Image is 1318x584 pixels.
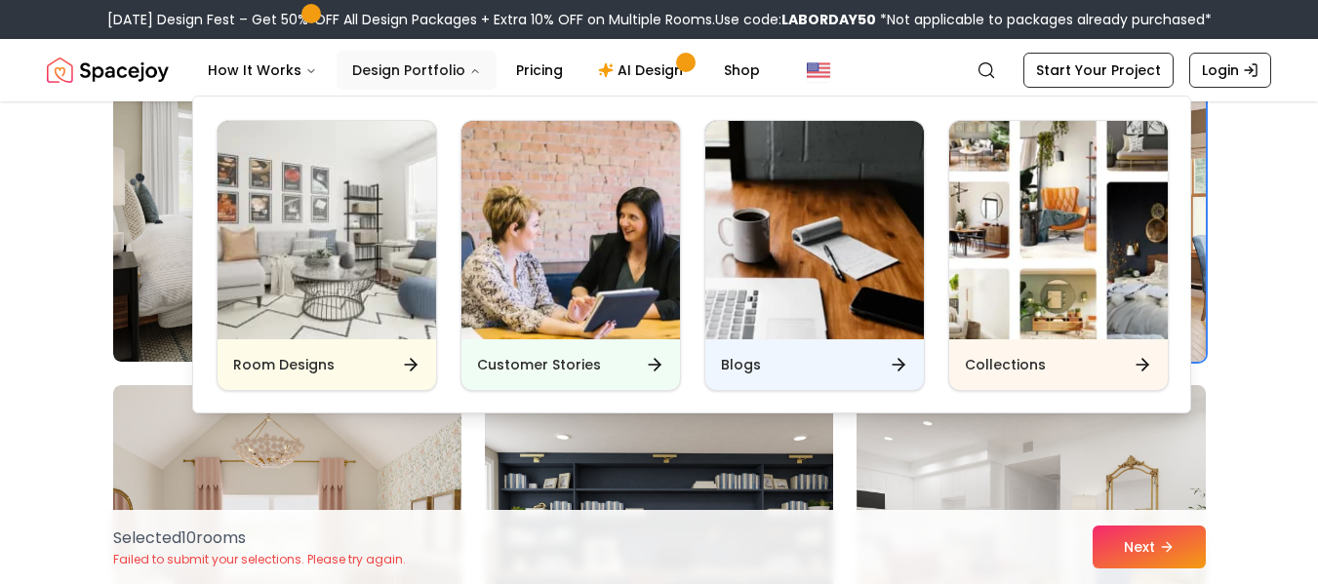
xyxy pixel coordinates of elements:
img: Customer Stories [461,121,680,339]
nav: Global [47,39,1271,101]
div: Design Portfolio [193,97,1192,414]
img: United States [807,58,830,82]
h6: Room Designs [233,355,335,374]
span: *Not applicable to packages already purchased* [876,10,1212,29]
h6: Collections [965,355,1046,374]
h6: Blogs [721,355,761,374]
p: Failed to submit your selections. Please try again. [113,552,406,567]
div: [DATE] Design Fest – Get 50% OFF All Design Packages + Extra 10% OFF on Multiple Rooms. [107,10,1212,29]
img: Spacejoy Logo [47,51,169,90]
a: Room DesignsRoom Designs [217,120,437,391]
p: Selected 10 room s [113,526,406,550]
img: Collections [949,121,1168,339]
a: Login [1189,53,1271,88]
button: Next [1093,526,1206,568]
button: Design Portfolio [337,51,497,90]
button: How It Works [192,51,333,90]
h6: Customer Stories [477,355,601,374]
a: CollectionsCollections [948,120,1169,391]
a: Spacejoy [47,51,169,90]
nav: Main [192,51,776,90]
a: Customer StoriesCustomer Stories [460,120,681,391]
b: LABORDAY50 [781,10,876,29]
a: Start Your Project [1023,53,1174,88]
img: Room Designs [218,121,436,339]
a: Shop [708,51,776,90]
img: Blogs [705,121,924,339]
span: Use code: [715,10,876,29]
a: AI Design [582,51,704,90]
a: BlogsBlogs [704,120,925,391]
a: Pricing [500,51,579,90]
img: Room room-70 [113,50,461,362]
